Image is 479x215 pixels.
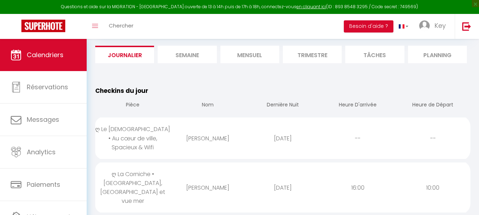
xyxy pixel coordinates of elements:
div: 10:00 [396,176,470,199]
li: Trimestre [283,46,342,63]
div: -- [396,127,470,150]
th: Dernière Nuit [245,95,320,116]
li: Semaine [158,46,216,63]
li: Planning [408,46,467,63]
span: Key [434,21,446,30]
img: ... [419,20,430,31]
th: Pièce [95,95,170,116]
div: [PERSON_NAME] [170,127,245,150]
span: Calendriers [27,50,63,59]
span: Paiements [27,180,60,189]
a: en cliquant ici [296,4,326,10]
span: Analytics [27,147,56,156]
img: Super Booking [21,20,65,32]
img: logout [462,22,471,31]
div: ღ Le [DEMOGRAPHIC_DATA] • Au cœur de ville, Spacieux & Wifi [95,117,170,159]
div: ღ La Corniche • [GEOGRAPHIC_DATA], [GEOGRAPHIC_DATA] et vue mer [95,162,170,213]
div: 16:00 [320,176,395,199]
button: Besoin d'aide ? [344,20,393,32]
a: Chercher [103,14,139,39]
th: Heure D'arrivée [320,95,395,116]
div: [DATE] [245,127,320,150]
button: Open LiveChat chat widget [6,3,27,24]
a: ... Key [414,14,455,39]
th: Nom [170,95,245,116]
li: Tâches [345,46,404,63]
th: Heure de Départ [396,95,470,116]
div: [PERSON_NAME] [170,176,245,199]
span: Chercher [109,22,133,29]
div: [DATE] [245,176,320,199]
span: Messages [27,115,59,124]
span: Réservations [27,82,68,91]
li: Journalier [95,46,154,63]
li: Mensuel [220,46,279,63]
span: Checkins du jour [95,86,148,95]
div: -- [320,127,395,150]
